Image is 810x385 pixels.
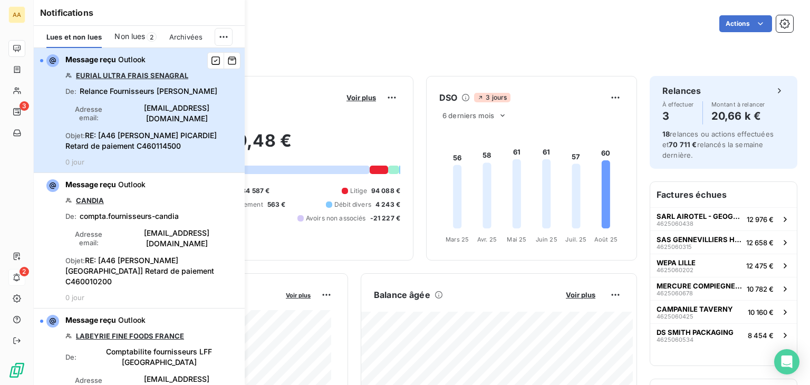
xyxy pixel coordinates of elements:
span: À effectuer [662,101,694,108]
span: 4625060425 [657,313,693,320]
span: 4625060438 [657,220,693,227]
span: Objet : [65,131,85,140]
span: 12 475 € [746,262,774,270]
button: Voir plus [563,290,599,300]
button: Message reçu OutlookCANDIADe:compta.fournisseurs-candiaAdresse email:[EMAIL_ADDRESS][DOMAIN_NAME]... [34,173,245,309]
h6: Balance âgée [374,288,430,301]
span: Non lues [114,31,145,42]
span: Adresse email : [65,230,112,247]
h4: 3 [662,108,694,124]
div: Open Intercom Messenger [774,349,799,374]
span: Voir plus [346,93,376,102]
span: Outlook [118,315,146,324]
span: 2 [147,32,157,42]
span: 4625060202 [657,267,693,273]
span: Adresse email : [65,105,112,122]
span: 0 jour [65,293,84,302]
tspan: Août 25 [594,236,618,243]
button: SAS GENNEVILLIERS HOSPITALITY462506031512 658 € [650,230,797,254]
span: Voir plus [286,292,311,299]
button: DS SMITH PACKAGING46250605348 454 € [650,323,797,346]
span: Archivées [169,33,202,41]
span: WEPA LILLE [657,258,696,267]
button: Actions [719,15,772,32]
span: Comptabilite fournisseurs LFF [GEOGRAPHIC_DATA] [80,346,238,368]
span: relances ou actions effectuées et relancés la semaine dernière. [662,130,774,159]
span: 563 € [267,200,286,209]
a: LABEYRIE FINE FOODS FRANCE [76,332,184,340]
span: 70 711 € [669,140,697,149]
span: 12 976 € [747,215,774,224]
h6: Factures échues [650,182,797,207]
span: [EMAIL_ADDRESS][DOMAIN_NAME] [115,103,238,124]
span: Litige [350,186,367,196]
span: Message reçu [65,315,116,324]
a: CANDIA [76,196,104,205]
span: RE: [A46 [PERSON_NAME] PICARDIE] Retard de paiement C460114500 [65,131,217,150]
button: CAMPANILE TAVERNY462506042510 160 € [650,300,797,323]
span: compta.fournisseurs-candia [80,211,179,222]
span: 8 454 € [748,331,774,340]
span: 94 088 € [371,186,400,196]
span: Montant à relancer [711,101,765,108]
tspan: Mars 25 [446,236,469,243]
tspan: Mai 25 [507,236,526,243]
span: 1 184 587 € [235,186,270,196]
span: -21 227 € [370,214,400,223]
span: 4625060534 [657,336,693,343]
button: SARL AIROTEL - GEOGRAPHOTEL462506043812 976 € [650,207,797,230]
span: 4625060315 [657,244,692,250]
div: AA [8,6,25,23]
span: 18 [662,130,670,138]
span: Avoirs non associés [306,214,366,223]
span: Débit divers [334,200,371,209]
span: De : [65,353,76,361]
a: 3 [8,103,25,120]
span: Relance Fournisseurs [PERSON_NAME] [80,86,217,97]
span: DS SMITH PACKAGING [657,328,734,336]
span: SAS GENNEVILLIERS HOSPITALITY [657,235,742,244]
a: EURIAL ULTRA FRAIS SENAGRAL [76,71,188,80]
button: MERCURE COMPIEGNE - STGHC462506067810 782 € [650,277,797,300]
span: Lues et non lues [46,33,102,41]
span: Outlook [118,55,146,64]
span: Outlook [118,180,146,189]
h6: Notifications [40,6,238,19]
h6: Relances [662,84,701,97]
tspan: Juil. 25 [565,236,586,243]
h4: 20,66 k € [711,108,765,124]
tspan: Juin 25 [536,236,557,243]
button: Message reçu OutlookEURIAL ULTRA FRAIS SENAGRALDe:Relance Fournisseurs [PERSON_NAME]Adresse email... [34,48,245,173]
span: 4 243 € [375,200,400,209]
span: De : [65,212,76,220]
button: Voir plus [343,93,379,102]
span: MERCURE COMPIEGNE - STGHC [657,282,742,290]
span: 2 [20,267,29,276]
button: Voir plus [283,290,314,300]
span: 0 jour [65,158,84,166]
img: Logo LeanPay [8,362,25,379]
span: 10 160 € [748,308,774,316]
span: De : [65,87,76,95]
span: Message reçu [65,55,116,64]
h6: DSO [439,91,457,104]
span: [EMAIL_ADDRESS][DOMAIN_NAME] [115,228,238,249]
span: 6 derniers mois [442,111,494,120]
span: CAMPANILE TAVERNY [657,305,733,313]
span: 12 658 € [746,238,774,247]
span: 3 [20,101,29,111]
span: 3 jours [474,93,510,102]
span: RE: [A46 [PERSON_NAME] [GEOGRAPHIC_DATA]] Retard de paiement C460010200 [65,256,214,286]
span: Voir plus [566,291,595,299]
span: 4625060678 [657,290,693,296]
span: 10 782 € [747,285,774,293]
span: SARL AIROTEL - GEOGRAPHOTEL [657,212,742,220]
button: WEPA LILLE462506020212 475 € [650,254,797,277]
tspan: Avr. 25 [477,236,497,243]
span: Message reçu [65,180,116,189]
span: Objet : [65,256,85,265]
